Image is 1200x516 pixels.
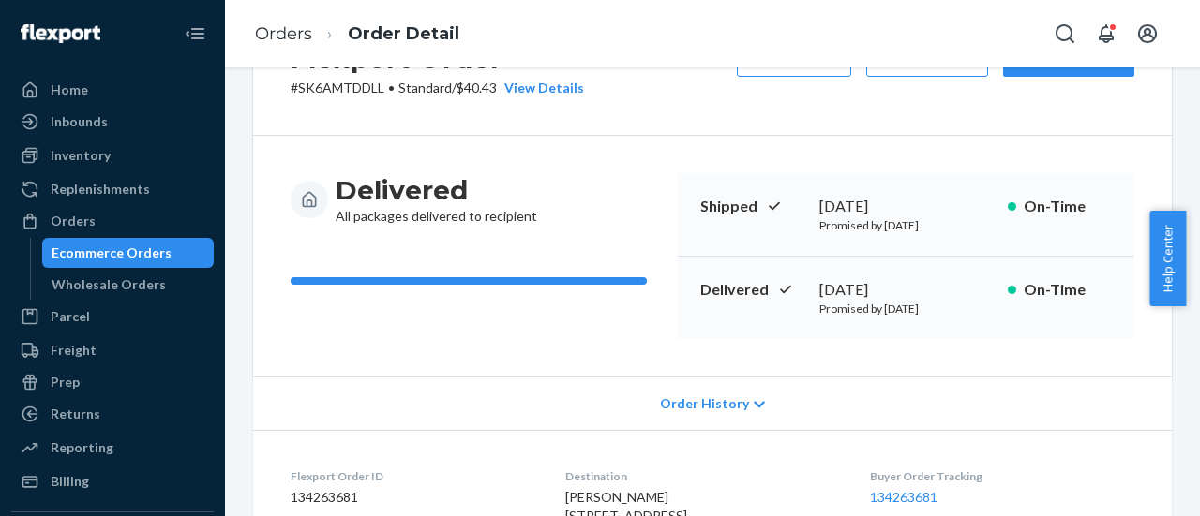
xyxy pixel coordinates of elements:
button: View Details [497,79,584,97]
div: All packages delivered to recipient [336,173,537,226]
div: Inbounds [51,112,108,131]
button: Open account menu [1129,15,1166,52]
dt: Destination [565,468,839,484]
p: # SK6AMTDDLL / $40.43 [291,79,584,97]
div: Prep [51,373,80,391]
a: Inventory [11,140,214,170]
button: Close Navigation [176,15,214,52]
p: Delivered [700,279,804,301]
dt: Buyer Order Tracking [870,468,1134,484]
p: On-Time [1024,279,1112,301]
a: Prep [11,367,214,397]
p: Promised by [DATE] [819,217,993,233]
div: Billing [51,472,89,491]
p: Shipped [700,196,804,217]
div: Replenishments [51,180,150,199]
a: Orders [255,23,312,44]
div: [DATE] [819,196,993,217]
a: Ecommerce Orders [42,238,215,268]
a: Freight [11,335,214,365]
span: Standard [398,80,452,96]
a: Reporting [11,433,214,463]
button: Help Center [1149,211,1186,306]
ol: breadcrumbs [240,7,474,62]
a: Replenishments [11,174,214,204]
div: Orders [51,212,96,230]
a: Wholesale Orders [42,270,215,300]
dd: 134263681 [291,488,535,507]
a: 134263681 [870,489,937,505]
div: Returns [51,405,100,423]
div: Ecommerce Orders [52,243,172,262]
p: Promised by [DATE] [819,301,993,317]
a: Billing [11,466,214,496]
div: Parcel [51,307,90,326]
span: Order History [660,394,749,413]
a: Home [11,75,214,105]
a: Order Detail [348,23,459,44]
p: On-Time [1024,196,1112,217]
button: Open notifications [1087,15,1125,52]
a: Returns [11,399,214,429]
h3: Delivered [336,173,537,207]
div: Inventory [51,146,111,165]
div: [DATE] [819,279,993,301]
a: Orders [11,206,214,236]
img: Flexport logo [21,24,100,43]
dt: Flexport Order ID [291,468,535,484]
div: Home [51,81,88,99]
div: Freight [51,341,97,360]
a: Parcel [11,302,214,332]
div: Wholesale Orders [52,275,166,294]
a: Inbounds [11,107,214,137]
button: Open Search Box [1046,15,1084,52]
span: • [388,80,395,96]
div: Reporting [51,438,113,457]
